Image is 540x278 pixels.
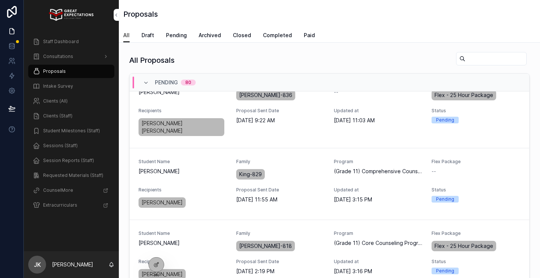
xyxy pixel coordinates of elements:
[304,32,315,39] span: Paid
[43,83,73,89] span: Intake Survey
[139,168,227,175] span: [PERSON_NAME]
[28,50,114,63] a: Consultations
[43,143,78,149] span: Sessions (Staff)
[334,159,423,165] span: Program
[334,187,423,193] span: Updated at
[34,260,41,269] span: JK
[141,199,183,206] span: [PERSON_NAME]
[334,239,423,247] span: (Grade 11) Core Counseling Program
[435,91,493,99] span: Flex - 25 Hour Package
[43,172,103,178] span: Requested Materials (Staff)
[141,32,154,39] span: Draft
[432,230,520,236] span: Flex Package
[24,30,119,222] div: scrollable content
[43,113,72,119] span: Clients (Staff)
[432,108,520,114] span: Status
[432,168,436,175] span: --
[236,108,325,114] span: Proposal Sent Date
[130,148,529,220] a: Student Name[PERSON_NAME]FamilyKing-829Program(Grade 11) Comprehensive Counseling ProgramFlex Pac...
[130,69,529,148] a: Student Name[PERSON_NAME]Family[PERSON_NAME]-836Program--Flex PackageFlex - 25 Hour PackageRecipi...
[28,169,114,182] a: Requested Materials (Staff)
[436,196,454,203] div: Pending
[334,168,423,175] span: (Grade 11) Comprehensive Counseling Program
[304,29,315,43] a: Paid
[28,35,114,48] a: Staff Dashboard
[435,242,493,250] span: Flex - 25 Hour Package
[139,108,227,114] span: Recipients
[123,9,158,19] h1: Proposals
[43,39,79,45] span: Staff Dashboard
[43,202,77,208] span: Extracurriculars
[129,55,175,65] h1: All Proposals
[432,187,520,193] span: Status
[28,154,114,167] a: Session Reports (Staff)
[28,124,114,138] a: Student Milestones (Staff)
[239,91,292,99] span: [PERSON_NAME]-836
[233,29,251,43] a: Closed
[236,196,325,203] span: [DATE] 11:55 AM
[239,171,262,178] span: King-829
[43,68,66,74] span: Proposals
[43,98,68,104] span: Clients (All)
[263,29,292,43] a: Completed
[139,88,227,96] span: [PERSON_NAME]
[263,32,292,39] span: Completed
[43,54,73,59] span: Consultations
[334,108,423,114] span: Updated at
[28,80,114,93] a: Intake Survey
[236,259,325,265] span: Proposal Sent Date
[28,109,114,123] a: Clients (Staff)
[236,230,325,236] span: Family
[28,184,114,197] a: CounselMore
[236,159,325,165] span: Family
[123,32,130,39] span: All
[334,88,338,96] span: --
[432,259,520,265] span: Status
[334,230,423,236] span: Program
[166,29,187,43] a: Pending
[233,32,251,39] span: Closed
[43,158,94,164] span: Session Reports (Staff)
[28,94,114,108] a: Clients (All)
[139,259,227,265] span: Recipients
[123,29,130,43] a: All
[139,197,186,208] a: [PERSON_NAME]
[28,198,114,212] a: Extracurriculars
[432,159,520,165] span: Flex Package
[28,139,114,152] a: Sessions (Staff)
[139,187,227,193] span: Recipients
[141,29,154,43] a: Draft
[139,230,227,236] span: Student Name
[139,118,224,136] a: [PERSON_NAME] [PERSON_NAME]
[436,268,454,274] div: Pending
[43,128,100,134] span: Student Milestones (Staff)
[436,117,454,123] div: Pending
[141,271,183,278] span: [PERSON_NAME]
[334,196,423,203] span: [DATE] 3:15 PM
[236,268,325,275] span: [DATE] 2:19 PM
[239,242,292,250] span: [PERSON_NAME]-818
[28,65,114,78] a: Proposals
[334,268,423,275] span: [DATE] 3:16 PM
[236,117,325,124] span: [DATE] 9:22 AM
[49,9,93,21] img: App logo
[185,80,191,85] div: 80
[52,261,93,268] p: [PERSON_NAME]
[139,159,227,165] span: Student Name
[199,29,221,43] a: Archived
[334,259,423,265] span: Updated at
[236,187,325,193] span: Proposal Sent Date
[166,32,187,39] span: Pending
[155,79,178,86] span: Pending
[43,187,73,193] span: CounselMore
[139,239,227,247] span: [PERSON_NAME]
[199,32,221,39] span: Archived
[334,117,423,124] span: [DATE] 11:03 AM
[141,120,221,135] span: [PERSON_NAME] [PERSON_NAME]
